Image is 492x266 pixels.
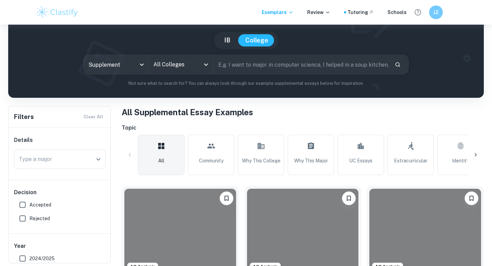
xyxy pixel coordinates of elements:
[214,55,389,74] input: E.g. I want to major in computer science, I helped in a soup kitchen, I want to join the debate t...
[84,55,148,74] div: Supplement
[465,191,478,205] button: Bookmark
[199,157,223,164] span: Community
[14,80,478,87] p: Not sure what to search for? You can always look through our example supplemental essays below fo...
[394,157,427,164] span: Extracurricular
[14,242,106,250] h6: Year
[29,201,51,209] span: Accepted
[94,155,103,164] button: Open
[412,6,424,18] button: Help and Feedback
[14,136,106,144] h6: Details
[158,157,164,164] span: All
[392,59,404,70] button: Search
[349,157,372,164] span: UC Essays
[242,157,281,164] span: Why This College
[432,9,440,16] h6: JZ
[387,9,407,16] a: Schools
[342,191,356,205] button: Bookmark
[220,191,233,205] button: Bookmark
[29,255,55,262] span: 2024/2025
[429,5,443,19] button: JZ
[201,60,211,69] button: Open
[217,34,237,46] button: IB
[122,106,484,118] h1: All Supplemental Essay Examples
[307,9,330,16] p: Review
[452,157,469,164] span: Identity
[122,124,484,132] h6: Topic
[294,157,328,164] span: Why This Major
[14,112,34,122] h6: Filters
[36,5,79,19] img: Clastify logo
[14,188,106,197] h6: Decision
[29,215,50,222] span: Rejected
[347,9,374,16] a: Tutoring
[238,34,275,46] button: College
[262,9,293,16] p: Exemplars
